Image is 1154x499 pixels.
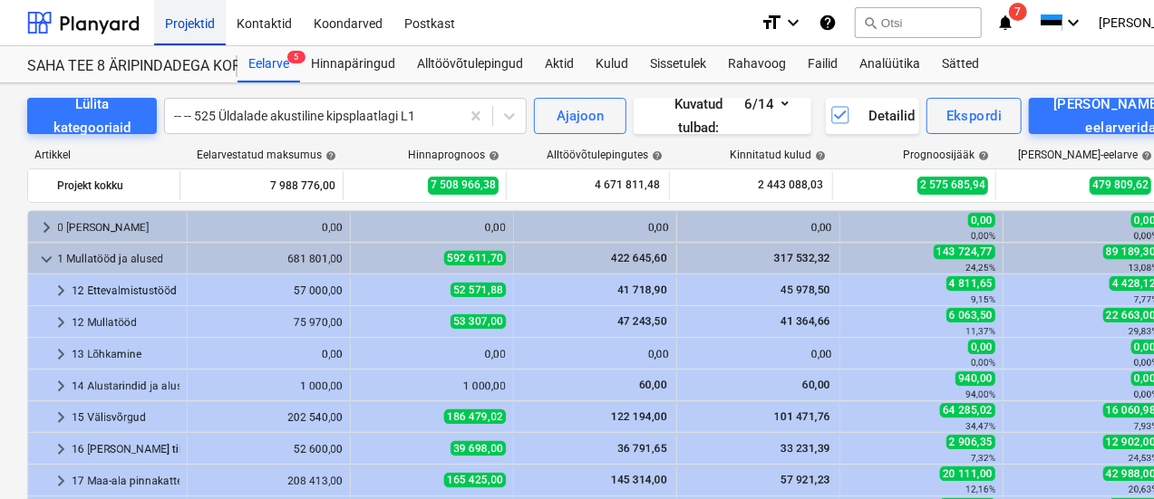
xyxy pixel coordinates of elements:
[971,294,995,304] small: 9,15%
[444,409,506,424] span: 186 479,02
[521,221,669,234] div: 0,00
[50,407,72,428] span: keyboard_arrow_right
[547,149,663,161] div: Alltöövõtulepingutes
[971,231,995,241] small: 0,00%
[534,46,585,82] a: Aktid
[408,149,499,161] div: Hinnaprognoos
[609,252,669,264] span: 422 645,60
[1090,177,1151,194] span: 479 809,62
[826,98,919,134] button: Detailid
[50,312,72,333] span: keyboard_arrow_right
[648,150,663,161] span: help
[195,443,343,456] div: 52 600,00
[1009,3,1027,21] span: 7
[195,316,343,329] div: 75 970,00
[639,46,717,82] a: Sissetulek
[557,104,604,128] div: Ajajoon
[971,453,995,463] small: 7,32%
[197,149,336,161] div: Eelarvestatud maksumus
[946,308,995,322] span: 6 063,50
[50,470,72,492] span: keyboard_arrow_right
[965,389,995,399] small: 94,00%
[863,15,878,30] span: search
[27,98,157,134] button: Lülita kategooriaid
[946,435,995,449] span: 2 906,35
[811,150,826,161] span: help
[585,46,639,82] a: Kulud
[782,12,804,34] i: keyboard_arrow_down
[926,98,1022,134] button: Ekspordi
[50,438,72,460] span: keyboard_arrow_right
[965,421,995,431] small: 34,47%
[637,379,669,391] span: 60,00
[444,251,506,265] span: 592 611,70
[238,46,300,82] a: Eelarve5
[829,104,916,128] div: Detailid
[406,46,534,82] a: Alltöövõtulepingud
[756,178,825,193] span: 2 443 088,03
[946,276,995,291] span: 4 811,65
[521,348,669,360] div: 0,00
[72,276,179,305] div: 12 Ettevalmistustööd
[849,46,931,82] div: Analüütika
[1062,12,1084,34] i: keyboard_arrow_down
[634,98,810,134] button: Kuvatud tulbad:6/14
[779,315,832,328] span: 41 364,66
[1018,149,1152,161] div: [PERSON_NAME]-eelarve
[717,46,797,82] a: Rahavoog
[797,46,849,82] a: Failid
[72,403,179,432] div: 15 Välisvõrgud
[57,245,179,273] div: 1 Mullatööd ja alused
[779,283,832,296] span: 45 978,50
[934,245,995,259] span: 143 724,77
[903,149,989,161] div: Prognoosijääk
[195,253,343,265] div: 681 801,00
[287,51,305,63] span: 5
[451,283,506,297] span: 52 571,88
[1063,412,1154,499] iframe: Chat Widget
[358,379,506,392] div: 1 000,00
[57,213,179,242] div: 0 [PERSON_NAME]
[195,221,343,234] div: 0,00
[772,252,832,264] span: 317 532,32
[188,171,335,200] div: 7 988 776,00
[195,379,343,392] div: 1 000,00
[975,150,989,161] span: help
[730,149,826,161] div: Kinnitatud kulud
[609,474,669,486] span: 145 314,00
[946,104,1002,128] div: Ekspordi
[428,177,499,194] span: 7 508 966,38
[971,358,995,368] small: 0,00%
[779,474,832,486] span: 57 921,23
[655,92,789,140] div: Kuvatud tulbad : 6/14
[779,442,832,455] span: 33 231,39
[358,348,506,360] div: 0,00
[195,411,343,424] div: 202 540,00
[616,283,669,296] span: 41 718,90
[485,150,499,161] span: help
[534,98,626,134] button: Ajajoon
[965,485,995,494] small: 12,16%
[819,12,837,34] i: Abikeskus
[195,348,343,360] div: 0,00
[684,348,832,360] div: 0,00
[27,57,216,76] div: SAHA TEE 8 ÄRIPINDADEGA KORTERMAJA
[593,178,662,193] span: 4 671 811,48
[322,150,336,161] span: help
[358,221,506,234] div: 0,00
[968,340,995,354] span: 0,00
[300,46,406,82] a: Hinnapäringud
[35,248,57,270] span: keyboard_arrow_down
[35,216,57,238] span: keyboard_arrow_right
[72,340,179,369] div: 13 Lõhkamine
[50,280,72,302] span: keyboard_arrow_right
[761,12,782,34] i: format_size
[940,466,995,481] span: 20 111,00
[940,403,995,417] span: 64 285,02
